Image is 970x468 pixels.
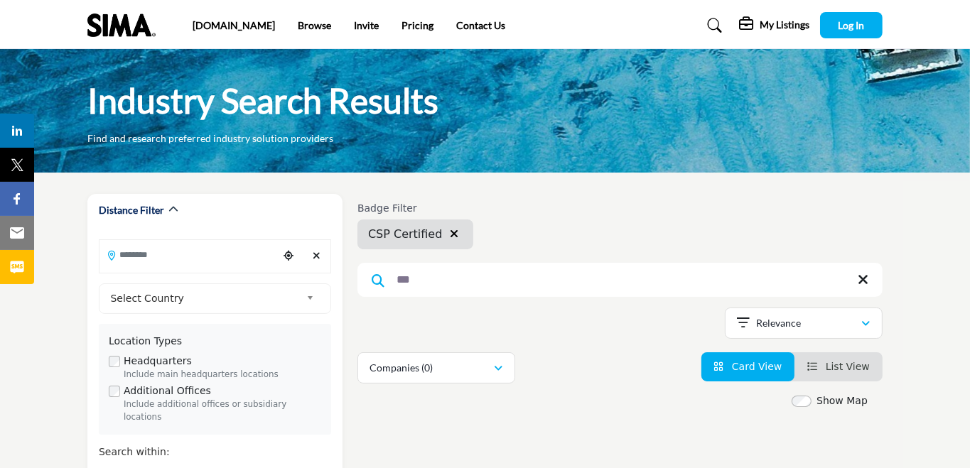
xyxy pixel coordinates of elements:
[739,17,809,34] div: My Listings
[794,352,883,381] li: List View
[99,203,164,217] h2: Distance Filter
[694,14,732,37] a: Search
[124,398,321,424] div: Include additional offices or subsidiary locations
[826,361,870,372] span: List View
[87,13,163,37] img: Site Logo
[357,202,473,214] h6: Badge Filter
[760,18,809,31] h5: My Listings
[732,361,782,372] span: Card View
[357,352,515,383] button: Companies (0)
[193,19,275,31] a: [DOMAIN_NAME]
[87,131,333,146] p: Find and research preferred industry solution providers
[817,393,868,408] label: Show Map
[807,361,870,372] a: View List
[298,19,331,31] a: Browse
[839,19,865,31] span: Log In
[99,241,279,268] input: Search Location
[87,79,438,123] h1: Industry Search Results
[111,290,301,307] span: Select Country
[725,308,883,339] button: Relevance
[714,361,782,372] a: View Card
[402,19,433,31] a: Pricing
[368,226,442,243] span: CSP Certified
[109,334,321,349] div: Location Types
[456,19,505,31] a: Contact Us
[279,241,299,271] div: Choose your current location
[99,445,331,459] div: Search within:
[124,369,321,381] div: Include main headquarters locations
[820,12,883,38] button: Log In
[756,316,801,330] p: Relevance
[124,354,192,369] label: Headquarters
[354,19,379,31] a: Invite
[124,383,211,398] label: Additional Offices
[370,361,433,375] p: Companies (0)
[701,352,795,381] li: Card View
[306,241,327,271] div: Clear search location
[357,263,883,297] input: Search Keyword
